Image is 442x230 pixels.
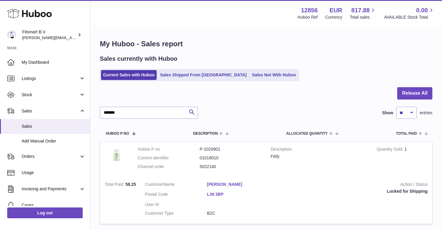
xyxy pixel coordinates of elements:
[138,155,200,161] dt: Current identifier
[286,132,328,136] span: ALLOCATED Quantity
[416,6,428,14] span: 0.00
[22,202,85,208] span: Cases
[22,170,85,176] span: Usage
[145,182,163,187] span: Customer
[200,164,262,170] dd: 5022140
[377,147,404,153] strong: Quantity Sold
[382,110,393,116] label: Show
[105,182,125,188] strong: Total Paid
[145,192,207,199] dt: Postal Code
[101,70,157,80] a: Current Sales with Huboo
[145,210,207,216] dt: Customer Type
[384,6,435,20] a: 0.00 AVAILABLE Stock Total
[350,14,376,20] span: Total sales
[138,164,200,170] dt: Channel order
[22,76,79,81] span: Listings
[301,6,318,14] strong: 12856
[138,146,200,152] dt: Huboo P no
[278,189,428,194] div: Locked for Shipping
[106,132,129,136] span: Huboo P no
[207,210,269,216] dd: B2C
[298,14,318,20] div: Huboo Ref
[250,70,298,80] a: Sales Not With Huboo
[145,202,207,207] dt: User Id
[207,192,269,197] a: L39 3BP
[420,110,432,116] span: entries
[22,60,85,65] span: My Dashboard
[22,108,79,114] span: Sales
[330,6,342,14] strong: EUR
[100,39,432,49] h1: My Huboo - Sales report
[22,138,85,144] span: Add Manual Order
[271,146,368,154] strong: Description
[22,92,79,98] span: Stock
[7,207,83,218] a: Log out
[278,182,428,189] strong: Action / Status
[397,87,432,100] button: Release All
[325,14,342,20] div: Currency
[22,29,76,41] div: Fitsmart B.V.
[351,6,370,14] span: 817.88
[200,146,262,152] dd: P-1029901
[372,142,432,177] td: 1
[145,182,207,189] dt: Name
[193,132,218,136] span: Description
[22,35,121,40] span: [PERSON_NAME][EMAIL_ADDRESS][DOMAIN_NAME]
[396,132,417,136] span: Total paid
[7,30,16,39] img: jonathan@leaderoo.com
[207,182,269,187] a: [PERSON_NAME]
[105,146,129,164] img: 128561739542540.png
[22,154,79,159] span: Orders
[271,154,368,159] div: Fitify
[158,70,249,80] a: Sales Shipped From [GEOGRAPHIC_DATA]
[22,124,85,129] span: Sales
[125,182,136,187] span: 58.25
[22,186,79,192] span: Invoicing and Payments
[384,14,435,20] span: AVAILABLE Stock Total
[350,6,376,20] a: 817.88 Total sales
[100,55,177,63] h2: Sales currently with Huboo
[200,155,262,161] dd: 01018010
